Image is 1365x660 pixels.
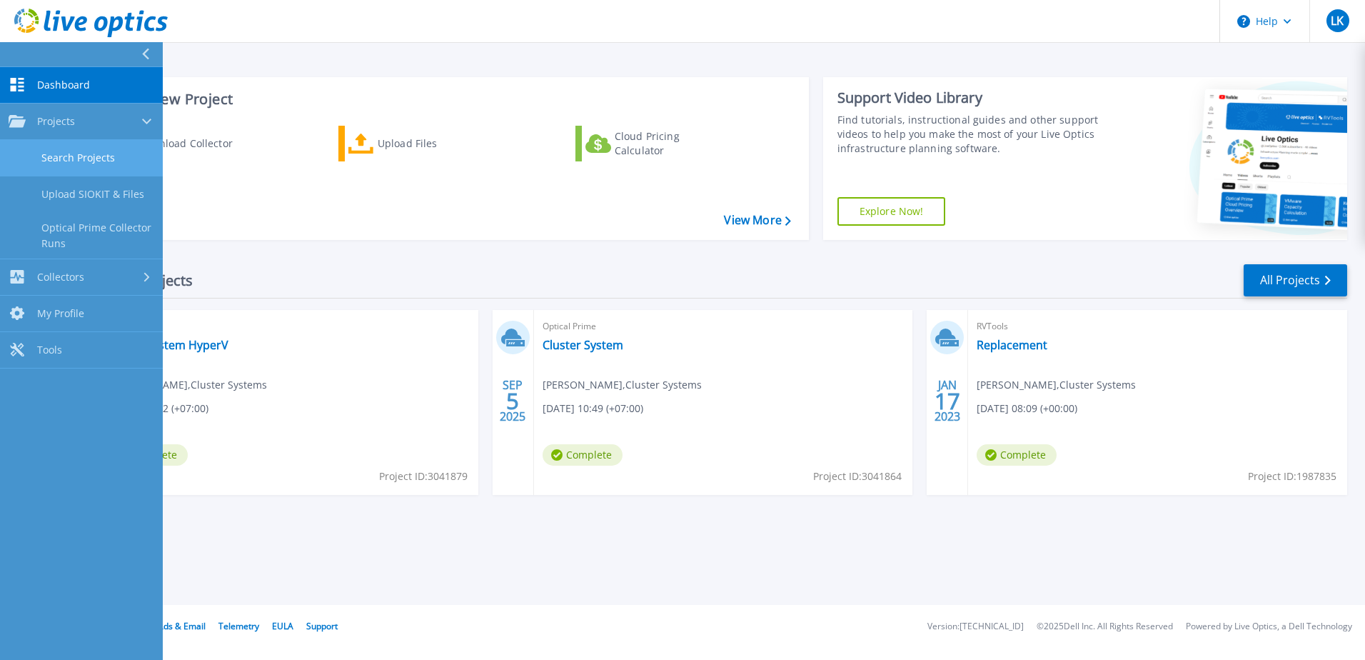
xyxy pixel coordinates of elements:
[977,319,1339,334] span: RVTools
[37,115,75,128] span: Projects
[543,377,702,393] span: [PERSON_NAME] , Cluster Systems
[499,375,526,427] div: SEP 2025
[935,395,960,407] span: 17
[977,444,1057,466] span: Complete
[37,307,84,320] span: My Profile
[378,129,492,158] div: Upload Files
[158,620,206,632] a: Ads & Email
[37,79,90,91] span: Dashboard
[1248,469,1336,484] span: Project ID: 1987835
[108,377,267,393] span: [PERSON_NAME] , Cluster Systems
[543,319,905,334] span: Optical Prime
[138,129,252,158] div: Download Collector
[575,126,735,161] a: Cloud Pricing Calculator
[37,344,62,356] span: Tools
[1037,622,1173,631] li: © 2025 Dell Inc. All Rights Reserved
[506,395,519,407] span: 5
[724,214,790,227] a: View More
[1331,15,1344,26] span: LK
[977,338,1047,352] a: Replacement
[837,89,1104,107] div: Support Video Library
[306,620,338,632] a: Support
[543,401,643,416] span: [DATE] 10:49 (+07:00)
[101,126,261,161] a: Download Collector
[1244,264,1347,296] a: All Projects
[615,129,729,158] div: Cloud Pricing Calculator
[543,444,623,466] span: Complete
[379,469,468,484] span: Project ID: 3041879
[108,319,470,334] span: Optical Prime
[837,197,946,226] a: Explore Now!
[1186,622,1352,631] li: Powered by Live Optics, a Dell Technology
[927,622,1024,631] li: Version: [TECHNICAL_ID]
[101,91,790,107] h3: Start a New Project
[837,113,1104,156] div: Find tutorials, instructional guides and other support videos to help you make the most of your L...
[813,469,902,484] span: Project ID: 3041864
[543,338,623,352] a: Cluster System
[108,338,228,352] a: ClusterSystem HyperV
[934,375,961,427] div: JAN 2023
[977,401,1077,416] span: [DATE] 08:09 (+00:00)
[37,271,84,284] span: Collectors
[338,126,498,161] a: Upload Files
[218,620,259,632] a: Telemetry
[272,620,293,632] a: EULA
[977,377,1136,393] span: [PERSON_NAME] , Cluster Systems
